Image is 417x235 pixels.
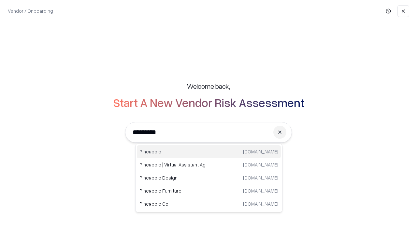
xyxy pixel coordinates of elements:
p: Pineapple [139,148,209,155]
h5: Welcome back, [187,82,230,91]
div: Suggestions [135,144,282,212]
p: [DOMAIN_NAME] [243,174,278,181]
h2: Start A New Vendor Risk Assessment [113,96,304,109]
p: Pineapple Furniture [139,187,209,194]
p: Pineapple Co [139,200,209,207]
p: [DOMAIN_NAME] [243,161,278,168]
p: [DOMAIN_NAME] [243,187,278,194]
p: [DOMAIN_NAME] [243,148,278,155]
p: [DOMAIN_NAME] [243,200,278,207]
p: Pineapple | Virtual Assistant Agency [139,161,209,168]
p: Pineapple Design [139,174,209,181]
p: Vendor / Onboarding [8,8,53,14]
